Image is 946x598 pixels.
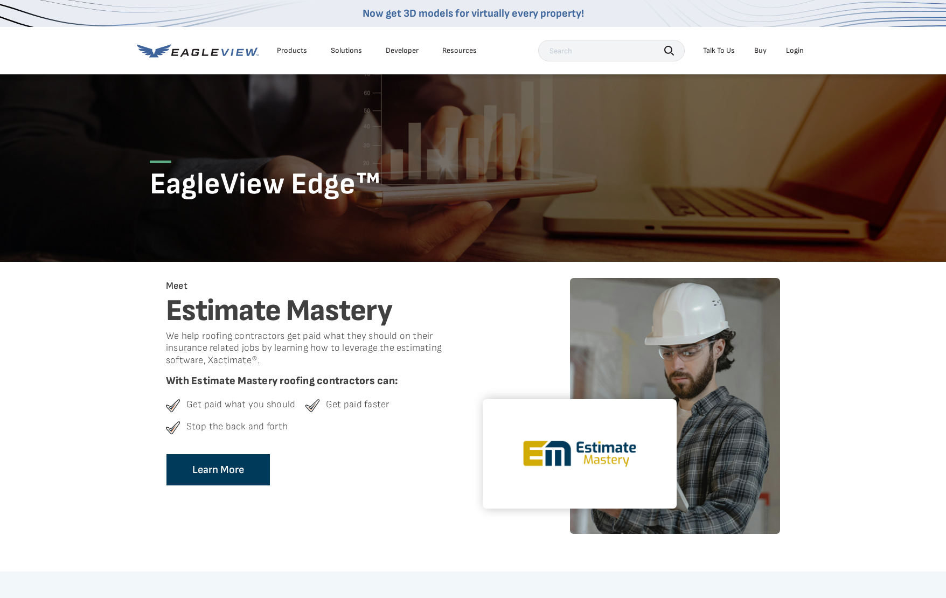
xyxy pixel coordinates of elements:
[166,293,446,330] h2: Estimate Mastery
[166,280,187,291] span: Meet
[786,46,804,55] div: Login
[166,454,270,486] a: Learn More
[166,374,446,388] span: With Estimate Mastery roofing contractors can:
[166,330,446,367] p: We help roofing contractors get paid what they should on their insurance related jobs by learning...
[186,421,288,435] span: Stop the back and forth
[386,46,419,55] a: Developer
[331,46,362,55] div: Solutions
[277,46,307,55] div: Products
[538,40,685,61] input: Search
[186,399,296,413] span: Get paid what you should
[754,46,767,55] a: Buy
[363,7,584,20] a: Now get 3D models for virtually every property!
[442,46,477,55] div: Resources
[703,46,735,55] div: Talk To Us
[150,161,796,204] h1: EagleView Edge™
[326,399,389,413] span: Get paid faster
